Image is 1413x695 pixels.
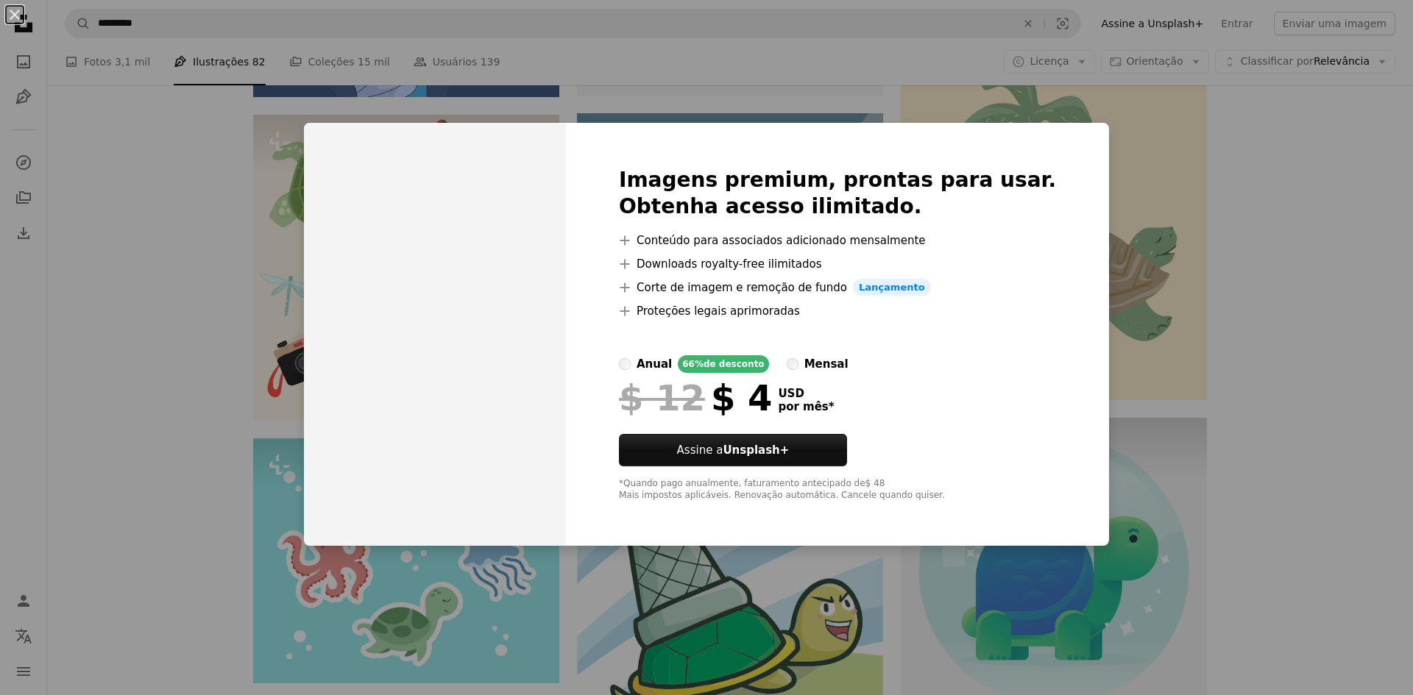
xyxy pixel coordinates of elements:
span: $ 12 [619,379,705,417]
div: mensal [804,355,849,373]
img: premium_vector-1715641362235-b9508f4fafec [304,123,566,546]
li: Downloads royalty-free ilimitados [619,255,1056,273]
div: anual [637,355,672,373]
button: Assine aUnsplash+ [619,434,847,466]
input: mensal [787,358,798,370]
input: anual66%de desconto [619,358,631,370]
h2: Imagens premium, prontas para usar. Obtenha acesso ilimitado. [619,167,1056,220]
li: Conteúdo para associados adicionado mensalmente [619,232,1056,249]
div: 66% de desconto [678,355,768,373]
div: $ 4 [619,379,772,417]
li: Corte de imagem e remoção de fundo [619,279,1056,296]
span: por mês * [778,400,834,413]
div: *Quando pago anualmente, faturamento antecipado de $ 48 Mais impostos aplicáveis. Renovação autom... [619,478,1056,502]
span: Lançamento [853,279,931,296]
strong: Unsplash+ [723,443,789,457]
li: Proteções legais aprimoradas [619,302,1056,320]
span: USD [778,387,834,400]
